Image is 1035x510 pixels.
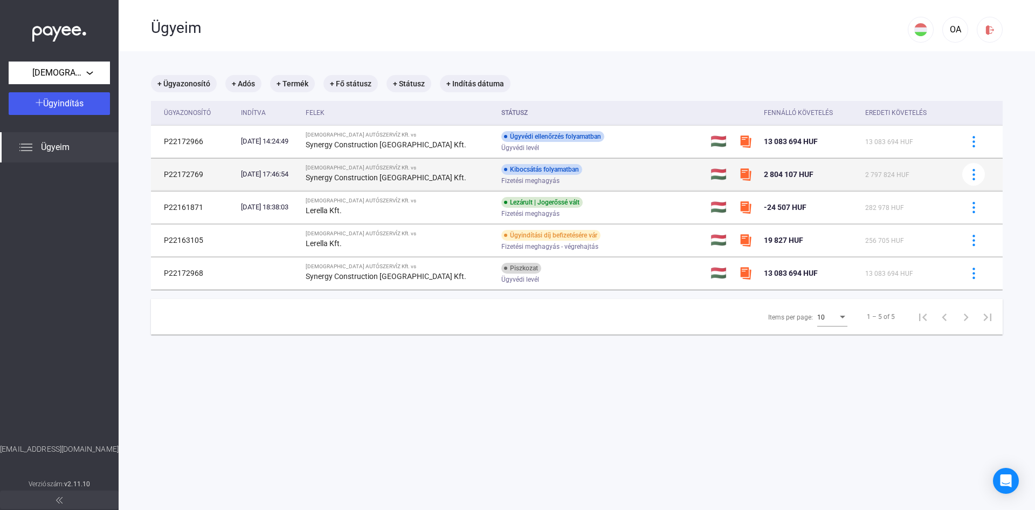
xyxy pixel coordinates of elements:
[32,20,86,42] img: white-payee-white-dot.svg
[241,136,297,147] div: [DATE] 14:24:49
[440,75,510,92] mat-chip: + Indítás dátuma
[164,106,211,119] div: Ügyazonosító
[865,171,909,179] span: 2 797 824 HUF
[865,106,927,119] div: Eredeti követelés
[865,270,913,277] span: 13 083 694 HUF
[739,201,752,214] img: szamlazzhu-mini
[942,17,968,43] button: OA
[306,263,493,270] div: [DEMOGRAPHIC_DATA] AUTÓSZERVÍZ Kft. vs
[501,141,539,154] span: Ügyvédi levél
[706,257,735,289] td: 🇭🇺
[962,196,985,219] button: more-blue
[764,137,818,146] span: 13 083 694 HUF
[306,173,466,182] strong: Synergy Construction [GEOGRAPHIC_DATA] Kft.
[912,306,934,328] button: First page
[962,229,985,251] button: more-blue
[32,66,86,79] span: [DEMOGRAPHIC_DATA] AUTÓSZERVÍZ Kft.
[151,191,237,223] td: P22161871
[151,257,237,289] td: P22172968
[323,75,378,92] mat-chip: + Fő státusz
[977,306,998,328] button: Last page
[817,310,847,323] mat-select: Items per page:
[968,268,979,279] img: more-blue
[151,158,237,191] td: P22172769
[497,101,706,125] th: Státusz
[934,306,955,328] button: Previous page
[151,125,237,158] td: P22172966
[56,497,63,504] img: arrow-double-left-grey.svg
[739,234,752,247] img: szamlazzhu-mini
[914,23,927,36] img: HU
[764,106,833,119] div: Fennálló követelés
[306,206,342,215] strong: Lerella Kft.
[241,106,266,119] div: Indítva
[306,272,466,281] strong: Synergy Construction [GEOGRAPHIC_DATA] Kft.
[19,141,32,154] img: list.svg
[151,224,237,256] td: P22163105
[984,24,996,36] img: logout-red
[706,191,735,223] td: 🇭🇺
[387,75,431,92] mat-chip: + Státusz
[867,310,895,323] div: 1 – 5 of 5
[225,75,261,92] mat-chip: + Adós
[955,306,977,328] button: Next page
[306,239,342,248] strong: Lerella Kft.
[962,262,985,284] button: more-blue
[706,224,735,256] td: 🇭🇺
[306,106,493,119] div: Felek
[946,23,964,36] div: OA
[306,198,493,204] div: [DEMOGRAPHIC_DATA] AUTÓSZERVÍZ Kft. vs
[36,99,43,106] img: plus-white.svg
[968,235,979,246] img: more-blue
[306,132,493,138] div: [DEMOGRAPHIC_DATA] AUTÓSZERVÍZ Kft. vs
[865,237,904,244] span: 256 705 HUF
[865,138,913,146] span: 13 083 694 HUF
[764,203,806,212] span: -24 507 HUF
[706,125,735,158] td: 🇭🇺
[968,169,979,180] img: more-blue
[43,98,84,108] span: Ügyindítás
[151,19,908,37] div: Ügyeim
[865,204,904,212] span: 282 978 HUF
[908,17,934,43] button: HU
[241,202,297,213] div: [DATE] 18:38:03
[306,230,493,237] div: [DEMOGRAPHIC_DATA] AUTÓSZERVÍZ Kft. vs
[739,168,752,181] img: szamlazzhu-mini
[977,17,1003,43] button: logout-red
[164,106,232,119] div: Ügyazonosító
[501,230,601,241] div: Ügyindítási díj befizetésére vár
[764,170,813,179] span: 2 804 107 HUF
[764,269,818,277] span: 13 083 694 HUF
[270,75,315,92] mat-chip: + Termék
[739,267,752,280] img: szamlazzhu-mini
[706,158,735,191] td: 🇭🇺
[501,174,560,187] span: Fizetési meghagyás
[501,197,583,208] div: Lezárult | Jogerőssé vált
[817,314,825,321] span: 10
[9,62,110,84] button: [DEMOGRAPHIC_DATA] AUTÓSZERVÍZ Kft.
[306,140,466,149] strong: Synergy Construction [GEOGRAPHIC_DATA] Kft.
[64,480,90,488] strong: v2.11.10
[764,236,803,244] span: 19 827 HUF
[764,106,856,119] div: Fennálló követelés
[306,165,493,171] div: [DEMOGRAPHIC_DATA] AUTÓSZERVÍZ Kft. vs
[501,273,539,286] span: Ügyvédi levél
[962,130,985,153] button: more-blue
[241,169,297,180] div: [DATE] 17:46:54
[768,311,813,324] div: Items per page:
[739,135,752,148] img: szamlazzhu-mini
[968,202,979,213] img: more-blue
[151,75,217,92] mat-chip: + Ügyazonosító
[501,240,598,253] span: Fizetési meghagyás - végrehajtás
[41,141,70,154] span: Ügyeim
[865,106,949,119] div: Eredeti követelés
[501,131,604,142] div: Ügyvédi ellenőrzés folyamatban
[501,263,541,274] div: Piszkozat
[306,106,325,119] div: Felek
[968,136,979,147] img: more-blue
[501,164,582,175] div: Kibocsátás folyamatban
[241,106,297,119] div: Indítva
[501,207,560,220] span: Fizetési meghagyás
[962,163,985,186] button: more-blue
[993,468,1019,494] div: Open Intercom Messenger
